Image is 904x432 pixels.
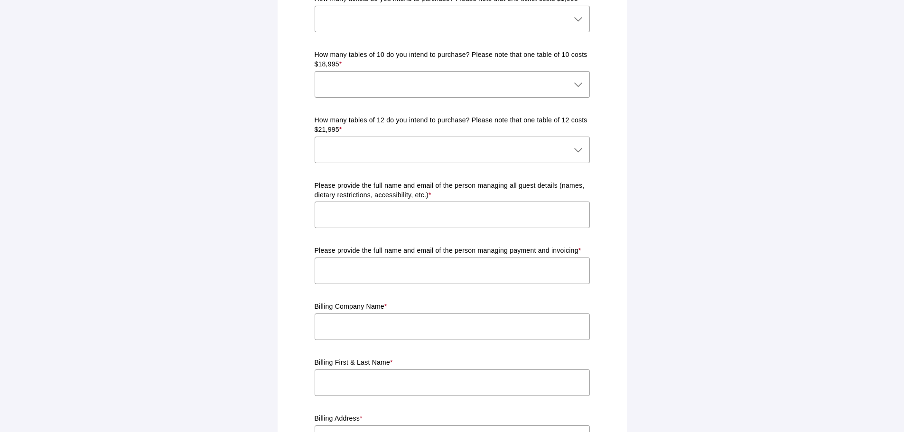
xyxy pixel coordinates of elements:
[315,414,590,423] p: Billing Address
[315,50,590,69] p: How many tables of 10 do you intend to purchase? Please note that one table of 10 costs $18,995
[315,246,590,256] p: Please provide the full name and email of the person managing payment and invoicing
[315,181,590,200] p: Please provide the full name and email of the person managing all guest details (names, dietary r...
[315,116,590,135] p: How many tables of 12 do you intend to purchase? Please note that one table of 12 costs $21,995
[315,302,590,312] p: Billing Company Name
[315,358,590,368] p: Billing First & Last Name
